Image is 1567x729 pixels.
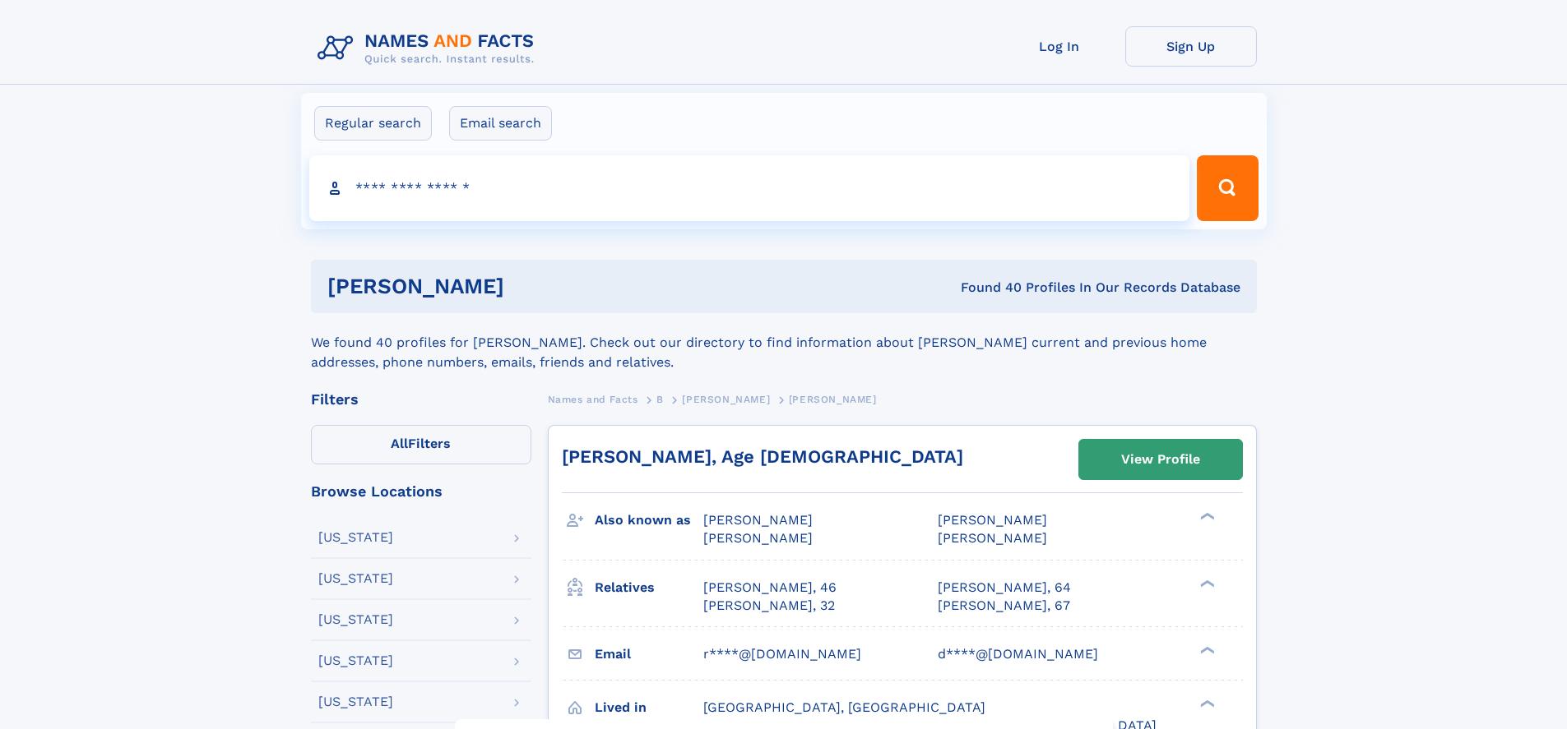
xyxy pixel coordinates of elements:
[311,392,531,407] div: Filters
[314,106,432,141] label: Regular search
[732,279,1240,297] div: Found 40 Profiles In Our Records Database
[938,579,1071,597] a: [PERSON_NAME], 64
[1121,441,1200,478] div: View Profile
[703,579,837,597] a: [PERSON_NAME], 46
[318,572,393,585] div: [US_STATE]
[327,276,733,297] h1: [PERSON_NAME]
[548,389,638,409] a: Names and Facts
[562,446,963,467] a: [PERSON_NAME], Age [DEMOGRAPHIC_DATA]
[391,436,408,451] span: All
[318,654,393,667] div: [US_STATE]
[311,26,548,71] img: Logo Names and Facts
[656,394,664,405] span: B
[1079,440,1242,479] a: View Profile
[318,613,393,626] div: [US_STATE]
[1196,578,1216,588] div: ❯
[656,389,664,409] a: B
[703,530,813,546] span: [PERSON_NAME]
[682,389,770,409] a: [PERSON_NAME]
[1196,644,1216,655] div: ❯
[311,425,531,464] label: Filters
[994,26,1125,67] a: Log In
[318,695,393,708] div: [US_STATE]
[789,394,877,405] span: [PERSON_NAME]
[595,574,703,602] h3: Relatives
[318,531,393,544] div: [US_STATE]
[938,512,1047,528] span: [PERSON_NAME]
[309,155,1190,221] input: search input
[449,106,552,141] label: Email search
[311,484,531,499] div: Browse Locations
[1197,155,1258,221] button: Search Button
[938,597,1070,615] a: [PERSON_NAME], 67
[703,699,985,715] span: [GEOGRAPHIC_DATA], [GEOGRAPHIC_DATA]
[595,640,703,668] h3: Email
[1196,511,1216,522] div: ❯
[595,506,703,534] h3: Also known as
[1196,698,1216,708] div: ❯
[1125,26,1257,67] a: Sign Up
[703,597,835,615] a: [PERSON_NAME], 32
[682,394,770,405] span: [PERSON_NAME]
[311,313,1257,372] div: We found 40 profiles for [PERSON_NAME]. Check out our directory to find information about [PERSON...
[595,694,703,722] h3: Lived in
[703,512,813,528] span: [PERSON_NAME]
[938,530,1047,546] span: [PERSON_NAME]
